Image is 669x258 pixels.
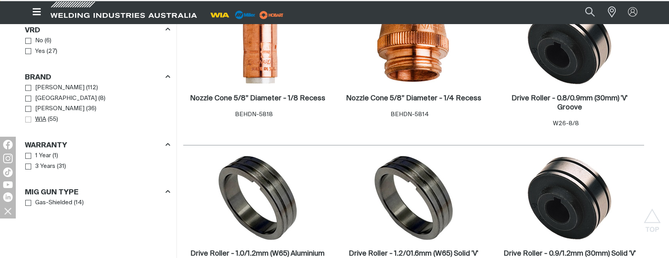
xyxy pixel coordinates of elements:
h3: Brand [25,73,51,82]
div: MIG Gun Type [25,187,170,198]
img: Instagram [3,154,13,163]
a: 1 Year [25,151,51,161]
span: No [35,36,43,45]
img: Facebook [3,140,13,149]
span: BEHDN-5818 [235,111,273,117]
h3: VRD [25,26,40,35]
img: Nozzle Cone 5/8” Diameter - 1/4 Recess [371,0,456,85]
div: Warranty [25,140,170,151]
h2: Nozzle Cone 5/8” Diameter - 1/8 Recess [190,95,325,102]
span: ( 6 ) [45,36,51,45]
img: TikTok [3,168,13,177]
a: 3 Years [25,161,55,172]
img: Drive Roller - 1.2/01.6mm (W65) Solid 'V' Groove [371,156,456,240]
img: Drive Roller - 1.0/1.2mm (W65) Aluminium 'U' Groove [215,156,300,240]
a: No [25,36,43,46]
a: Nozzle Cone 5/8” Diameter - 1/4 Recess [346,94,481,103]
span: ( 1 ) [53,151,58,160]
img: hide socials [1,204,15,218]
span: 3 Years [35,162,55,171]
h2: Drive Roller - 0.8/0.9mm (30mm) 'V' Groove [511,95,628,111]
a: [PERSON_NAME] [25,83,85,93]
button: Scroll to top [643,209,661,226]
img: LinkedIn [3,192,13,202]
div: Brand [25,72,170,83]
span: ( 31 ) [57,162,66,171]
img: miller [257,9,286,21]
a: [GEOGRAPHIC_DATA] [25,93,97,104]
h3: MIG Gun Type [25,188,79,197]
a: [PERSON_NAME] [25,104,85,114]
a: Gas-Shielded [25,198,72,208]
img: Drive Roller - 0.8/0.9mm (30mm) 'V' Groove [527,0,612,85]
h2: Nozzle Cone 5/8” Diameter - 1/4 Recess [346,95,481,102]
a: miller [257,12,286,18]
span: ( 55 ) [48,115,58,124]
span: [GEOGRAPHIC_DATA] [35,94,97,103]
ul: VRD [25,36,170,56]
input: Product name or item number... [567,3,603,21]
button: Search products [577,3,603,21]
img: Drive Roller - 0.9/1.2mm (30mm) Solid 'V' Groove [527,156,612,240]
ul: MIG Gun Type [25,198,170,208]
a: Yes [25,46,45,57]
span: ( 14 ) [74,198,84,207]
h3: Warranty [25,141,67,150]
span: 1 Year [35,151,51,160]
span: BEHDN-5814 [391,111,429,117]
span: Yes [35,47,45,56]
img: Nozzle Cone 5/8” Diameter - 1/8 Recess [215,0,300,85]
span: ( 36 ) [86,104,96,113]
div: VRD [25,25,170,36]
span: [PERSON_NAME] [35,104,85,113]
span: [PERSON_NAME] [35,83,85,92]
a: Nozzle Cone 5/8” Diameter - 1/8 Recess [190,94,325,103]
span: ( 8 ) [98,94,105,103]
span: ( 27 ) [47,47,57,56]
span: ( 112 ) [86,83,98,92]
span: W26-8/8 [553,121,579,126]
span: WIA [35,115,46,124]
a: WIA [25,114,46,125]
a: Drive Roller - 0.8/0.9mm (30mm) 'V' Groove [499,94,640,112]
span: Gas-Shielded [35,198,72,207]
ul: Brand [25,83,170,124]
ul: Warranty [25,151,170,171]
img: YouTube [3,181,13,188]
